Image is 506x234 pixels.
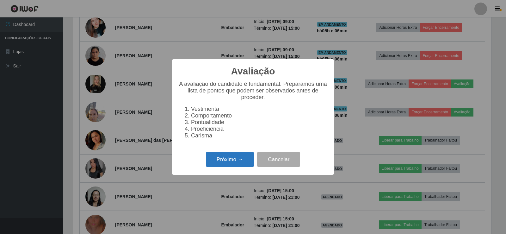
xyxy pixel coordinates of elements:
li: Vestimenta [191,106,328,112]
li: Proeficiência [191,126,328,132]
li: Comportamento [191,112,328,119]
li: Carisma [191,132,328,139]
h2: Avaliação [231,66,275,77]
p: A avaliação do candidato é fundamental. Preparamos uma lista de pontos que podem ser observados a... [178,81,328,101]
li: Pontualidade [191,119,328,126]
button: Próximo → [206,152,254,167]
button: Cancelar [257,152,300,167]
